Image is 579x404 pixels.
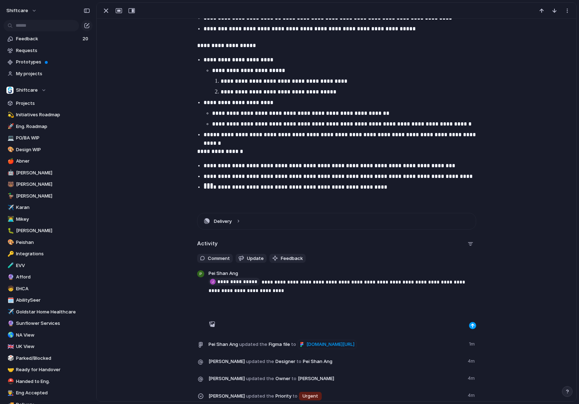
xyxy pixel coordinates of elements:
[209,341,238,348] span: Pei Shan Ang
[16,389,90,397] span: Eng Accepted
[16,308,90,316] span: Goldstar Home Healthcare
[16,285,90,292] span: EHCA
[247,255,264,262] span: Update
[4,272,93,282] a: 🔮Afford
[209,373,463,383] span: Owner
[468,390,476,399] span: 4m
[4,341,93,352] a: 🇬🇧UK View
[4,260,93,271] a: 🧪EVV
[4,295,93,306] div: 🗓️AbilitySeer
[468,356,476,365] span: 4m
[6,273,14,281] button: 🔮
[7,354,12,362] div: 🎲
[16,35,80,42] span: Feedback
[6,227,14,234] button: 🐛
[7,238,12,246] div: 🎨
[16,87,38,94] span: Shiftcare
[6,389,14,397] button: 👨‍🏭
[4,318,93,329] a: 🔮Sunflower Services
[7,331,12,339] div: 🌎
[6,320,14,327] button: 🔮
[4,249,93,259] a: 🔑Integrations
[302,393,318,400] span: Urgent
[4,45,93,56] a: Requests
[6,169,14,177] button: 🤖
[16,58,90,66] span: Prototypes
[7,285,12,293] div: 🧒
[298,340,357,349] a: [DOMAIN_NAME][URL]
[4,307,93,317] div: ✈️Goldstar Home Healthcare
[198,213,476,229] button: Delivery
[209,356,463,366] span: Designer
[4,225,93,236] a: 🐛[PERSON_NAME]
[16,169,90,177] span: [PERSON_NAME]
[269,254,306,263] button: Feedback
[16,262,90,269] span: EVV
[6,216,14,223] button: 👨‍💻
[209,375,245,382] span: [PERSON_NAME]
[4,121,93,132] a: 🚀Eng. Roadmap
[16,193,90,200] span: [PERSON_NAME]
[16,47,90,54] span: Requests
[7,111,12,119] div: 💫
[209,390,463,401] span: Priority
[4,144,93,155] a: 🎨Design WIP
[7,122,12,131] div: 🚀
[6,378,14,385] button: ⛑️
[4,133,93,143] a: 💻PO/BA WIP
[4,191,93,201] a: 🦆[PERSON_NAME]
[16,366,90,373] span: Ready for Handover
[4,179,93,190] a: 🐻[PERSON_NAME]
[4,202,93,213] a: ✈️Karan
[16,239,90,246] span: Peishan
[296,358,301,365] span: to
[16,343,90,350] span: UK View
[246,375,274,382] span: updated the
[298,375,334,382] span: [PERSON_NAME]
[16,158,90,165] span: Abner
[6,343,14,350] button: 🇬🇧
[16,250,90,257] span: Integrations
[246,358,274,365] span: updated the
[7,204,12,212] div: ✈️
[7,296,12,305] div: 🗓️
[16,111,90,118] span: Initiatives Roadmap
[6,204,14,211] button: ✈️
[281,255,303,262] span: Feedback
[4,376,93,387] div: ⛑️Handed to Eng.
[16,332,90,339] span: NA View
[7,180,12,189] div: 🐻
[6,366,14,373] button: 🤝
[6,297,14,304] button: 🗓️
[7,377,12,385] div: ⛑️
[7,308,12,316] div: ✈️
[303,358,332,365] span: Pei Shan Ang
[4,283,93,294] a: 🧒EHCA
[6,250,14,257] button: 🔑
[239,341,267,348] span: updated the
[6,193,14,200] button: 🦆
[4,168,93,178] a: 🤖[PERSON_NAME]
[4,57,93,67] a: Prototypes
[236,254,267,263] button: Update
[208,255,230,262] span: Comment
[7,250,12,258] div: 🔑
[306,341,354,348] span: [DOMAIN_NAME][URL]
[7,145,12,154] div: 🎨
[7,343,12,351] div: 🇬🇧
[6,123,14,130] button: 🚀
[6,7,28,14] span: shiftcare
[6,181,14,188] button: 🐻
[4,109,93,120] div: 💫Initiatives Roadmap
[291,375,296,382] span: to
[7,261,12,270] div: 🧪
